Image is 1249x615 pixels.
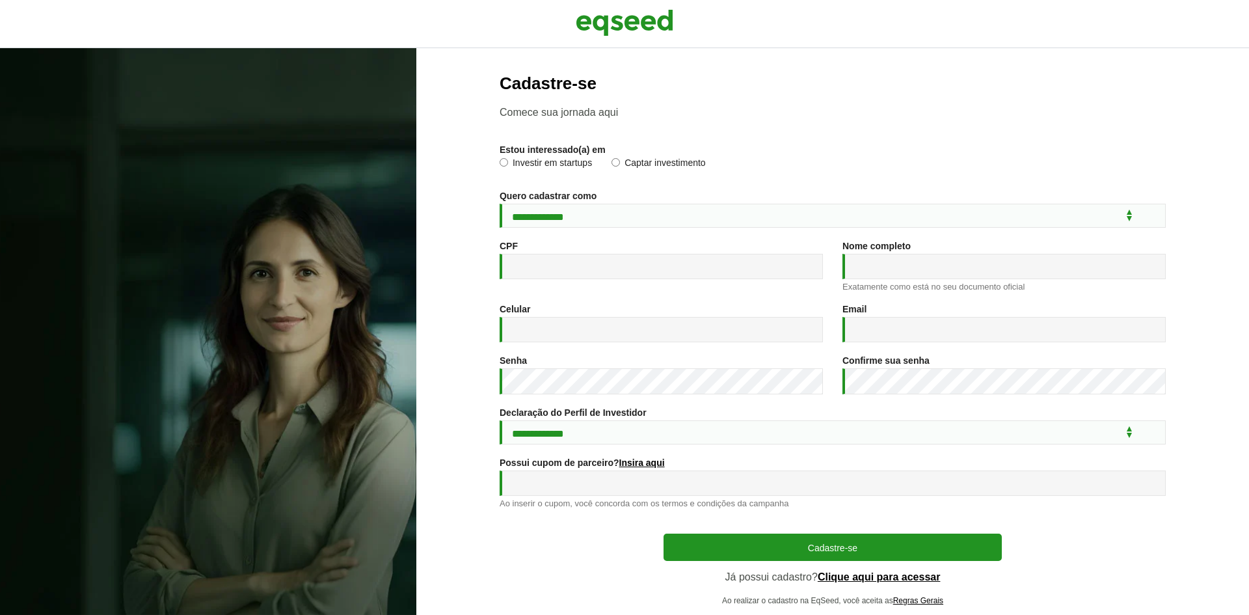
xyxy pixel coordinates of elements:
input: Captar investimento [611,158,620,167]
label: Estou interessado(a) em [500,145,606,154]
p: Já possui cadastro? [664,571,1002,583]
div: Ao inserir o cupom, você concorda com os termos e condições da campanha [500,499,1166,508]
label: Captar investimento [611,158,706,171]
p: Comece sua jornada aqui [500,106,1166,118]
label: Email [842,305,866,314]
button: Cadastre-se [664,534,1002,561]
p: Ao realizar o cadastro na EqSeed, você aceita as [664,596,1002,605]
div: Exatamente como está no seu documento oficial [842,282,1166,291]
img: EqSeed Logo [576,7,673,39]
a: Insira aqui [619,458,665,467]
label: Senha [500,356,527,365]
label: Nome completo [842,241,911,251]
label: CPF [500,241,518,251]
a: Clique aqui para acessar [818,572,941,582]
a: Regras Gerais [893,597,943,605]
input: Investir em startups [500,158,508,167]
h2: Cadastre-se [500,74,1166,93]
label: Quero cadastrar como [500,191,597,200]
label: Investir em startups [500,158,592,171]
label: Celular [500,305,530,314]
label: Confirme sua senha [842,356,930,365]
label: Declaração do Perfil de Investidor [500,408,647,417]
label: Possui cupom de parceiro? [500,458,665,467]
